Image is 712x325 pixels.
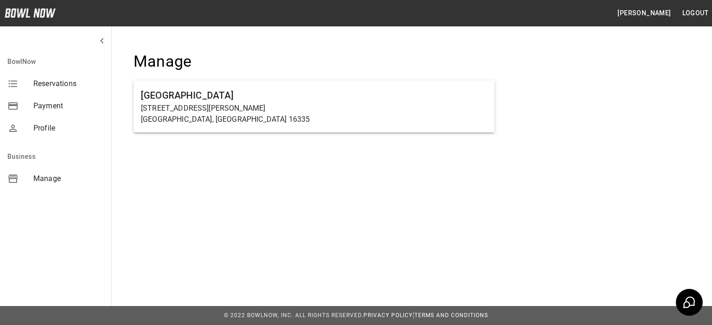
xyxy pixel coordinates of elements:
h6: [GEOGRAPHIC_DATA] [141,88,487,103]
img: logo [5,8,56,18]
span: Reservations [33,78,104,89]
span: © 2022 BowlNow, Inc. All Rights Reserved. [224,312,363,319]
h4: Manage [133,52,495,71]
button: [PERSON_NAME] [614,5,674,22]
p: [STREET_ADDRESS][PERSON_NAME] [141,103,487,114]
a: Privacy Policy [363,312,413,319]
span: Profile [33,123,104,134]
span: Payment [33,100,104,112]
button: Logout [679,5,712,22]
a: Terms and Conditions [414,312,488,319]
p: [GEOGRAPHIC_DATA], [GEOGRAPHIC_DATA] 16335 [141,114,487,125]
span: Manage [33,173,104,184]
